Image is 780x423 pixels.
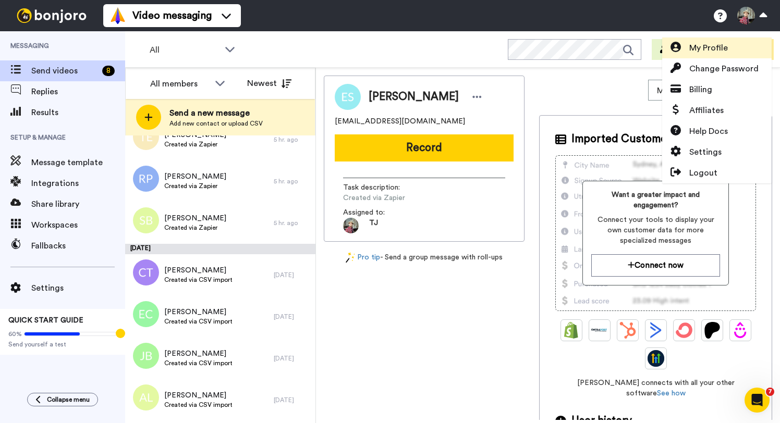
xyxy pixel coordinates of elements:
[31,177,125,190] span: Integrations
[31,65,98,77] span: Send videos
[335,84,361,110] img: Image of Eric Savage
[689,104,724,117] span: Affiliates
[689,167,717,179] span: Logout
[133,166,159,192] img: rp.png
[31,85,125,98] span: Replies
[657,390,686,397] a: See how
[47,395,90,404] span: Collapse menu
[591,322,608,339] img: Ontraport
[335,116,465,127] span: [EMAIL_ADDRESS][DOMAIN_NAME]
[274,135,310,144] div: 5 hr. ago
[133,301,159,327] img: ec.png
[619,322,636,339] img: Hubspot
[164,140,226,148] span: Created via Zapier
[689,125,728,138] span: Help Docs
[657,84,685,97] span: Move
[571,131,693,147] span: Imported Customer Info
[652,39,703,60] button: Invite
[689,146,722,158] span: Settings
[164,265,233,276] span: [PERSON_NAME]
[239,73,299,94] button: Newest
[31,219,125,231] span: Workspaces
[662,121,772,142] a: Help Docs
[648,322,664,339] img: ActiveCampaign
[8,317,83,324] span: QUICK START GUIDE
[164,390,233,401] span: [PERSON_NAME]
[274,177,310,185] div: 5 hr. ago
[766,388,774,396] span: 7
[662,79,772,100] a: Billing
[274,271,310,279] div: [DATE]
[31,106,125,119] span: Results
[324,252,525,263] div: - Send a group message with roll-ups
[164,317,233,326] span: Created via CSV import
[676,322,692,339] img: ConvertKit
[133,124,159,150] img: te.png
[745,388,770,413] iframe: Intercom live chat
[164,359,233,367] span: Created via CSV import
[343,218,359,233] img: AGNmyxbceqdoBZTFIghMG0NdYD2mZdyYzZA8twASg6-I4w=s96-c
[343,207,416,218] span: Assigned to:
[591,190,720,210] span: Want a greater impact and engagement?
[31,240,125,252] span: Fallbacks
[133,343,159,369] img: jb.png
[132,8,212,23] span: Video messaging
[343,182,416,193] span: Task description :
[125,244,315,254] div: [DATE]
[591,215,720,246] span: Connect your tools to display your own customer data for more specialized messages
[116,329,125,338] div: Tooltip anchor
[343,193,442,203] span: Created via Zapier
[274,354,310,363] div: [DATE]
[274,219,310,227] div: 5 hr. ago
[732,322,749,339] img: Drip
[164,182,226,190] span: Created via Zapier
[164,213,226,223] span: [PERSON_NAME]
[662,38,772,58] a: My Profile
[346,252,355,263] img: magic-wand.svg
[555,378,756,399] span: [PERSON_NAME] connects with all your other software
[13,8,91,23] img: bj-logo-header-white.svg
[704,322,721,339] img: Patreon
[164,401,233,409] span: Created via CSV import
[346,252,380,263] a: Pro tip
[662,163,772,183] a: Logout
[648,350,664,367] img: GoHighLevel
[662,100,772,121] a: Affiliates
[27,393,98,406] button: Collapse menu
[8,330,22,338] span: 60%
[689,42,728,54] span: My Profile
[563,322,580,339] img: Shopify
[164,223,226,232] span: Created via Zapier
[369,218,378,233] span: TJ
[662,58,772,79] a: Change Password
[102,66,115,76] div: 8
[133,207,159,233] img: sb.png
[335,134,514,161] button: Record
[689,63,759,75] span: Change Password
[169,107,263,119] span: Send a new message
[591,254,720,277] button: Connect now
[274,313,310,321] div: [DATE]
[164,171,226,182] span: [PERSON_NAME]
[689,83,712,96] span: Billing
[31,282,125,294] span: Settings
[31,198,125,210] span: Share library
[164,349,233,359] span: [PERSON_NAME]
[109,7,126,24] img: vm-color.svg
[164,307,233,317] span: [PERSON_NAME]
[369,89,459,105] span: [PERSON_NAME]
[150,44,220,56] span: All
[662,142,772,163] a: Settings
[31,156,125,169] span: Message template
[169,119,263,128] span: Add new contact or upload CSV
[274,396,310,404] div: [DATE]
[133,384,159,410] img: al.png
[8,340,117,349] span: Send yourself a test
[133,259,159,285] img: ct.png
[164,276,233,284] span: Created via CSV import
[150,78,210,90] div: All members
